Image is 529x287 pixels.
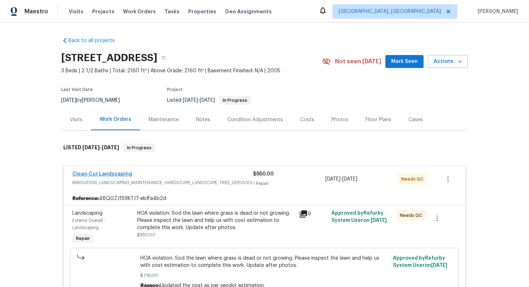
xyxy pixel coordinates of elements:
div: Photos [331,116,348,123]
span: $710.00 [140,272,389,279]
span: [DATE] [102,145,119,150]
div: Cases [408,116,423,123]
span: [GEOGRAPHIC_DATA], [GEOGRAPHIC_DATA] [339,8,441,15]
div: by [PERSON_NAME] [61,96,128,105]
span: Maestro [24,8,48,15]
span: Landscaping [72,211,103,216]
span: Work Orders [123,8,156,15]
span: [DATE] [431,263,447,268]
span: IRRIGATION, LANDSCAPING_MAINTENANCE, HARDSCAPE_LANDSCAPE, TREE_SERVICES [72,179,253,186]
span: In Progress [124,144,154,151]
span: Properties [188,8,216,15]
button: Actions [428,55,468,68]
span: Actions [434,57,462,66]
a: Back to all projects [61,37,130,44]
h6: LISTED [63,143,119,152]
span: [DATE] [371,218,387,223]
span: Exterior Overall - Landscaping [72,218,106,230]
span: Project [167,87,183,92]
b: Reference: [72,195,99,202]
div: LISTED [DATE]-[DATE]In Progress [61,136,468,159]
div: 9 [299,210,327,218]
span: In Progress [220,98,250,102]
span: Mark Seen [391,57,418,66]
span: [DATE] [200,98,215,103]
span: - [82,145,119,150]
span: Visits [69,8,83,15]
span: HOA violation: Sod the lawn where grass is dead or not growing. Please inspect the lawn and help ... [140,255,389,269]
div: 1 Repair [253,180,325,187]
span: Needs QC [400,212,425,219]
span: [PERSON_NAME] [475,8,518,15]
span: [DATE] [61,98,76,103]
span: [DATE] [342,177,357,182]
div: Work Orders [100,116,131,123]
span: Approved by Refurby System User on [331,211,387,223]
div: Notes [196,116,210,123]
h2: [STREET_ADDRESS] [61,54,157,61]
span: Repair [73,235,93,242]
span: $950.00 [137,233,155,237]
a: Clean Cut Landscaping [72,172,132,177]
span: 3 Beds | 2 1/2 Baths | Total: 2160 ft² | Above Grade: 2160 ft² | Basement Finished: N/A | 2005 [61,67,322,74]
span: Tasks [164,9,180,14]
span: Geo Assignments [225,8,272,15]
span: [DATE] [183,98,198,103]
div: HOA violation: Sod the lawn where grass is dead or not growing. Please inspect the lawn and help ... [137,210,295,231]
span: Not seen [DATE] [335,58,381,65]
div: Maintenance [149,116,179,123]
span: - [183,98,215,103]
span: Needs QC [401,176,426,183]
span: Projects [92,8,114,15]
span: Approved by Refurby System User on [393,256,447,268]
span: [DATE] [82,145,100,150]
span: [DATE] [325,177,340,182]
div: 48QGZJ159KTJ7-ebffa4b2d [64,192,465,205]
span: Last Visit Date [61,87,93,92]
span: - [325,176,357,183]
div: Visits [70,116,82,123]
button: Mark Seen [385,55,424,68]
div: Costs [300,116,314,123]
div: Floor Plans [366,116,391,123]
span: $950.00 [253,172,274,177]
span: Listed [167,98,251,103]
div: Condition Adjustments [227,116,283,123]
